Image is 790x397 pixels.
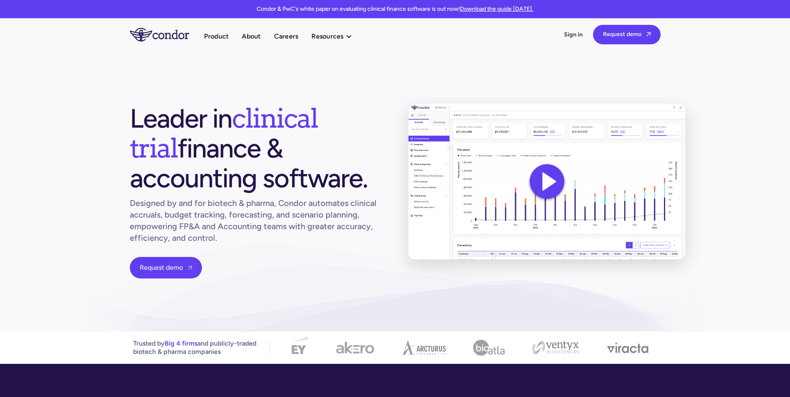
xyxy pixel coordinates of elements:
[130,197,382,244] h1: Designed by and for biotech & pharma, Condor automates clinical accruals, budget tracking, foreca...
[257,5,533,13] p: Condor & PwC's white paper on evaluating clinical finance software is out now!
[647,31,651,37] span: 
[274,31,299,42] a: Careers
[130,104,382,193] h1: Leader in finance & accounting software.
[593,25,661,44] a: Request demo
[188,265,192,271] span: 
[204,31,229,42] a: Product
[460,5,533,12] a: Download the guide [DATE].
[564,31,583,39] a: Sign in
[130,102,318,164] span: clinical trial
[311,31,360,42] div: Resources
[311,31,343,42] div: Resources
[133,339,256,356] p: Trusted by and publicly-traded biotech & pharma companies
[130,257,202,278] a: Request demo
[165,339,197,347] span: Big 4 firms
[242,31,260,42] a: About
[130,28,204,41] a: home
